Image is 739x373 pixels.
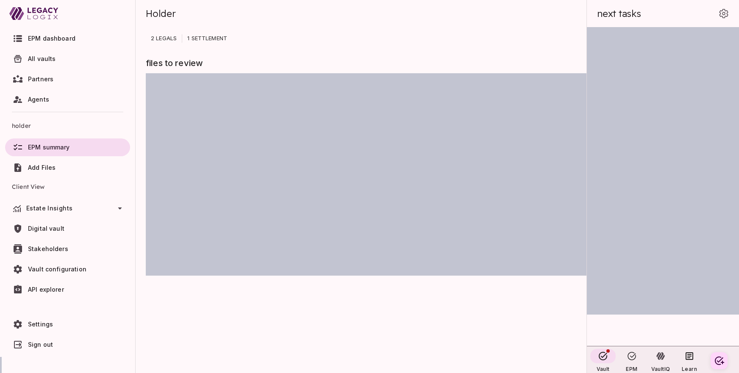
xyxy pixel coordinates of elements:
[597,8,641,19] span: next tasks
[28,35,75,42] span: EPM dashboard
[12,177,123,197] span: Client View
[28,144,70,151] span: EPM summary
[28,75,53,83] span: Partners
[28,55,56,62] span: All vaults
[28,265,86,273] span: Vault configuration
[28,321,53,328] span: Settings
[5,30,130,47] a: EPM dashboard
[28,96,49,103] span: Agents
[5,315,130,333] a: Settings
[5,91,130,108] a: Agents
[28,245,68,252] span: Stakeholders
[26,204,72,212] span: Estate Insights
[28,341,53,348] span: Sign out
[5,70,130,88] a: Partners
[28,164,56,171] span: Add Files
[28,225,64,232] span: Digital vault
[146,8,176,19] span: Holder
[711,352,728,369] button: Create your first task
[5,50,130,68] a: All vaults
[5,260,130,278] a: Vault configuration
[5,138,130,156] a: EPM summary
[682,366,697,372] span: Learn
[597,366,610,372] span: Vault
[5,199,130,217] div: Estate Insights
[5,159,130,177] a: Add Files
[5,220,130,238] a: Digital vault
[5,281,130,298] a: API explorer
[651,366,670,372] span: VaultIQ
[12,116,123,136] span: holder
[5,336,130,354] a: Sign out
[146,58,203,68] span: files to review
[146,34,182,43] p: 2 LEGALS
[28,286,64,293] span: API explorer
[626,366,637,372] span: EPM
[5,240,130,258] a: Stakeholders
[182,34,232,43] p: 1 SETTLEMENT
